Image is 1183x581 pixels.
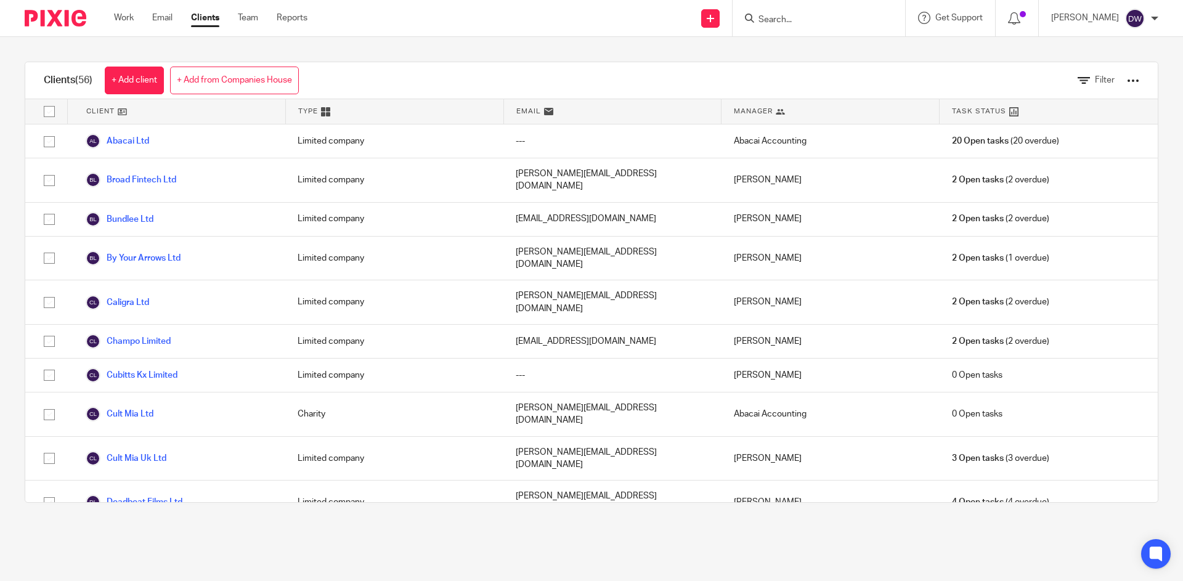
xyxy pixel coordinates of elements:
div: --- [503,124,722,158]
div: Limited company [285,437,503,481]
span: (3 overdue) [952,452,1049,465]
span: Manager [734,106,773,116]
a: Cult Mia Ltd [86,407,153,421]
div: Abacai Accounting [722,392,940,436]
a: Cubitts Kx Limited [86,368,177,383]
a: Team [238,12,258,24]
a: + Add from Companies House [170,67,299,94]
div: [PERSON_NAME] [722,359,940,392]
span: 2 Open tasks [952,174,1004,186]
span: (1 overdue) [952,252,1049,264]
a: Champo Limited [86,334,171,349]
img: svg%3E [1125,9,1145,28]
img: svg%3E [86,251,100,266]
img: svg%3E [86,134,100,148]
span: (2 overdue) [952,174,1049,186]
span: 3 Open tasks [952,452,1004,465]
span: Task Status [952,106,1006,116]
img: svg%3E [86,495,100,510]
span: 0 Open tasks [952,408,1002,420]
span: (20 overdue) [952,135,1059,147]
div: [PERSON_NAME] [722,237,940,280]
span: (56) [75,75,92,85]
img: svg%3E [86,334,100,349]
div: Limited company [285,481,503,524]
span: 20 Open tasks [952,135,1009,147]
span: 2 Open tasks [952,213,1004,225]
div: [PERSON_NAME][EMAIL_ADDRESS][DOMAIN_NAME] [503,481,722,524]
span: (4 overdue) [952,496,1049,508]
a: Email [152,12,173,24]
span: (2 overdue) [952,213,1049,225]
div: Limited company [285,280,503,324]
div: Limited company [285,325,503,358]
img: svg%3E [86,173,100,187]
div: --- [503,359,722,392]
span: Client [86,106,115,116]
div: Charity [285,392,503,436]
div: [PERSON_NAME] [722,481,940,524]
span: (2 overdue) [952,335,1049,347]
a: Caligra Ltd [86,295,149,310]
a: Reports [277,12,307,24]
img: svg%3E [86,368,100,383]
img: svg%3E [86,212,100,227]
a: Bundlee Ltd [86,212,153,227]
div: [PERSON_NAME][EMAIL_ADDRESS][DOMAIN_NAME] [503,237,722,280]
span: 2 Open tasks [952,252,1004,264]
span: 4 Open tasks [952,496,1004,508]
div: [PERSON_NAME][EMAIL_ADDRESS][DOMAIN_NAME] [503,437,722,481]
span: Email [516,106,541,116]
div: Limited company [285,203,503,236]
a: Abacai Ltd [86,134,149,148]
input: Select all [38,100,61,123]
div: Abacai Accounting [722,124,940,158]
p: [PERSON_NAME] [1051,12,1119,24]
span: 2 Open tasks [952,335,1004,347]
a: Clients [191,12,219,24]
img: Pixie [25,10,86,26]
div: Limited company [285,124,503,158]
span: 2 Open tasks [952,296,1004,308]
div: [PERSON_NAME][EMAIL_ADDRESS][DOMAIN_NAME] [503,392,722,436]
span: Get Support [935,14,983,22]
a: Work [114,12,134,24]
span: 0 Open tasks [952,369,1002,381]
div: [PERSON_NAME] [722,437,940,481]
h1: Clients [44,74,92,87]
div: [EMAIL_ADDRESS][DOMAIN_NAME] [503,203,722,236]
div: [PERSON_NAME][EMAIL_ADDRESS][DOMAIN_NAME] [503,158,722,202]
div: Limited company [285,158,503,202]
input: Search [757,15,868,26]
a: By Your Arrows Ltd [86,251,181,266]
div: [EMAIL_ADDRESS][DOMAIN_NAME] [503,325,722,358]
img: svg%3E [86,295,100,310]
img: svg%3E [86,407,100,421]
div: [PERSON_NAME] [722,158,940,202]
div: Limited company [285,237,503,280]
a: + Add client [105,67,164,94]
img: svg%3E [86,451,100,466]
div: [PERSON_NAME] [722,203,940,236]
span: Filter [1095,76,1115,84]
a: Cult Mia Uk Ltd [86,451,166,466]
a: Deadbeat Films Ltd. [86,495,184,510]
div: Limited company [285,359,503,392]
div: [PERSON_NAME] [722,280,940,324]
div: [PERSON_NAME] [722,325,940,358]
span: Type [298,106,318,116]
a: Broad Fintech Ltd [86,173,176,187]
span: (2 overdue) [952,296,1049,308]
div: [PERSON_NAME][EMAIL_ADDRESS][DOMAIN_NAME] [503,280,722,324]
